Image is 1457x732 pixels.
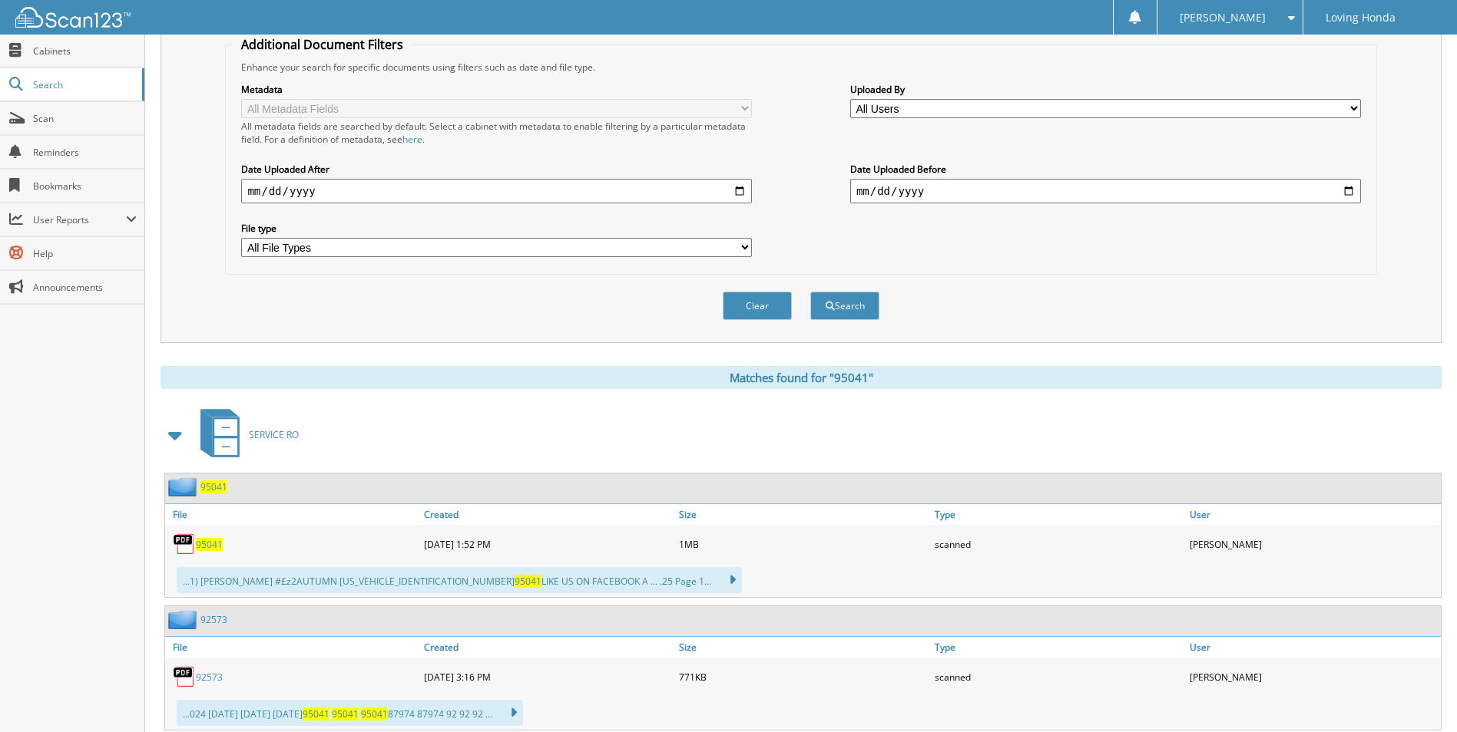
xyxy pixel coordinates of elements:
div: ...024 [DATE] [DATE] [DATE] 87974 87974 92 92 92 ... [177,700,523,726]
input: start [241,179,752,203]
span: Search [33,78,134,91]
a: here [402,133,422,146]
button: Search [810,292,879,320]
label: Uploaded By [850,83,1361,96]
a: File [165,504,420,525]
img: folder2.png [168,477,200,496]
span: Bookmarks [33,180,137,193]
span: User Reports [33,213,126,226]
div: [PERSON_NAME] [1186,529,1441,559]
span: 95041 [303,707,329,720]
a: SERVICE RO [191,404,299,465]
div: 771KB [675,661,930,692]
div: 1MB [675,529,930,559]
a: 95041 [200,480,227,493]
a: User [1186,504,1441,525]
img: PDF.png [173,665,196,688]
span: Cabinets [33,45,137,58]
a: Type [931,637,1186,658]
button: Clear [723,292,792,320]
a: Size [675,504,930,525]
div: [DATE] 3:16 PM [420,661,675,692]
span: SERVICE RO [249,428,299,441]
div: ...1) [PERSON_NAME] #£z2AUTUMN [US_VEHICLE_IDENTIFICATION_NUMBER] LIKE US ON FACEBOOK A ... .25 P... [177,567,742,593]
div: Enhance your search for specific documents using filters such as date and file type. [233,61,1368,74]
a: 92573 [196,671,223,684]
legend: Additional Document Filters [233,36,411,53]
span: 95041 [332,707,359,720]
img: PDF.png [173,533,196,556]
img: scan123-logo-white.svg [15,7,131,28]
label: Date Uploaded After [241,163,752,176]
span: 95041 [361,707,388,720]
a: User [1186,637,1441,658]
div: [PERSON_NAME] [1186,661,1441,692]
span: Announcements [33,281,137,294]
a: Created [420,637,675,658]
a: 95041 [196,538,223,551]
label: File type [241,222,752,235]
a: Created [420,504,675,525]
div: scanned [931,661,1186,692]
div: Matches found for "95041" [161,366,1442,389]
img: folder2.png [168,610,200,629]
div: All metadata fields are searched by default. Select a cabinet with metadata to enable filtering b... [241,120,752,146]
a: 92573 [200,613,227,626]
div: [DATE] 1:52 PM [420,529,675,559]
iframe: Chat Widget [1380,658,1457,732]
label: Date Uploaded Before [850,163,1361,176]
div: scanned [931,529,1186,559]
label: Metadata [241,83,752,96]
span: [PERSON_NAME] [1180,13,1266,22]
a: File [165,637,420,658]
span: 95041 [515,575,541,588]
input: end [850,179,1361,203]
a: Size [675,637,930,658]
span: Help [33,247,137,260]
a: Type [931,504,1186,525]
span: Loving Honda [1326,13,1396,22]
span: Reminders [33,146,137,159]
span: Scan [33,112,137,125]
